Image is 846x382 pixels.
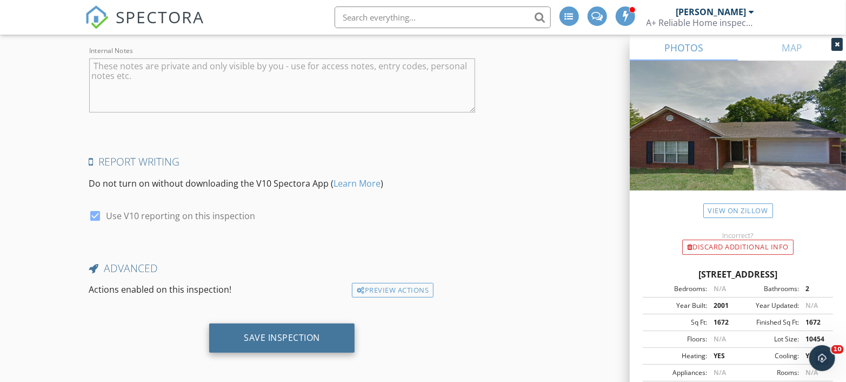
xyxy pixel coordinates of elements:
div: Year Built: [646,301,707,311]
div: Save Inspection [244,332,320,343]
div: Rooms: [738,368,799,378]
a: View on Zillow [703,203,773,218]
h4: Report Writing [89,155,475,169]
div: Actions enabled on this inspection! [85,283,348,298]
iframe: Intercom live chat [809,345,835,371]
div: 2 [799,284,830,294]
span: N/A [805,301,818,310]
span: N/A [714,284,726,293]
h4: Advanced [89,261,475,275]
div: Heating: [646,351,707,361]
span: SPECTORA [116,5,205,28]
div: Sq Ft: [646,318,707,327]
div: Bathrooms: [738,284,799,294]
div: [PERSON_NAME] [676,6,747,17]
div: Incorrect? [630,231,846,240]
div: 2001 [707,301,738,311]
textarea: Internal Notes [89,58,475,113]
span: N/A [714,368,726,377]
a: MAP [738,35,846,61]
a: Learn More [334,177,381,189]
div: A+ Reliable Home inspections LLC [647,17,755,28]
span: N/A [805,368,818,377]
span: 10 [831,345,844,354]
input: Search everything... [335,6,551,28]
a: SPECTORA [85,15,205,37]
div: Cooling: [738,351,799,361]
div: Appliances: [646,368,707,378]
p: Do not turn on without downloading the V10 Spectora App ( ) [89,177,475,190]
div: [STREET_ADDRESS] [643,268,833,281]
div: 1672 [707,318,738,327]
div: Preview Actions [352,283,434,298]
div: Lot Size: [738,334,799,344]
div: 1672 [799,318,830,327]
div: Discard Additional info [682,240,794,255]
div: Bedrooms: [646,284,707,294]
div: YES [799,351,830,361]
div: Finished Sq Ft: [738,318,799,327]
div: 10454 [799,334,830,344]
div: Year Updated: [738,301,799,311]
img: streetview [630,61,846,216]
div: Floors: [646,334,707,344]
div: YES [707,351,738,361]
label: Use V10 reporting on this inspection [106,210,256,221]
span: N/A [714,334,726,344]
img: The Best Home Inspection Software - Spectora [85,5,109,29]
a: PHOTOS [630,35,738,61]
